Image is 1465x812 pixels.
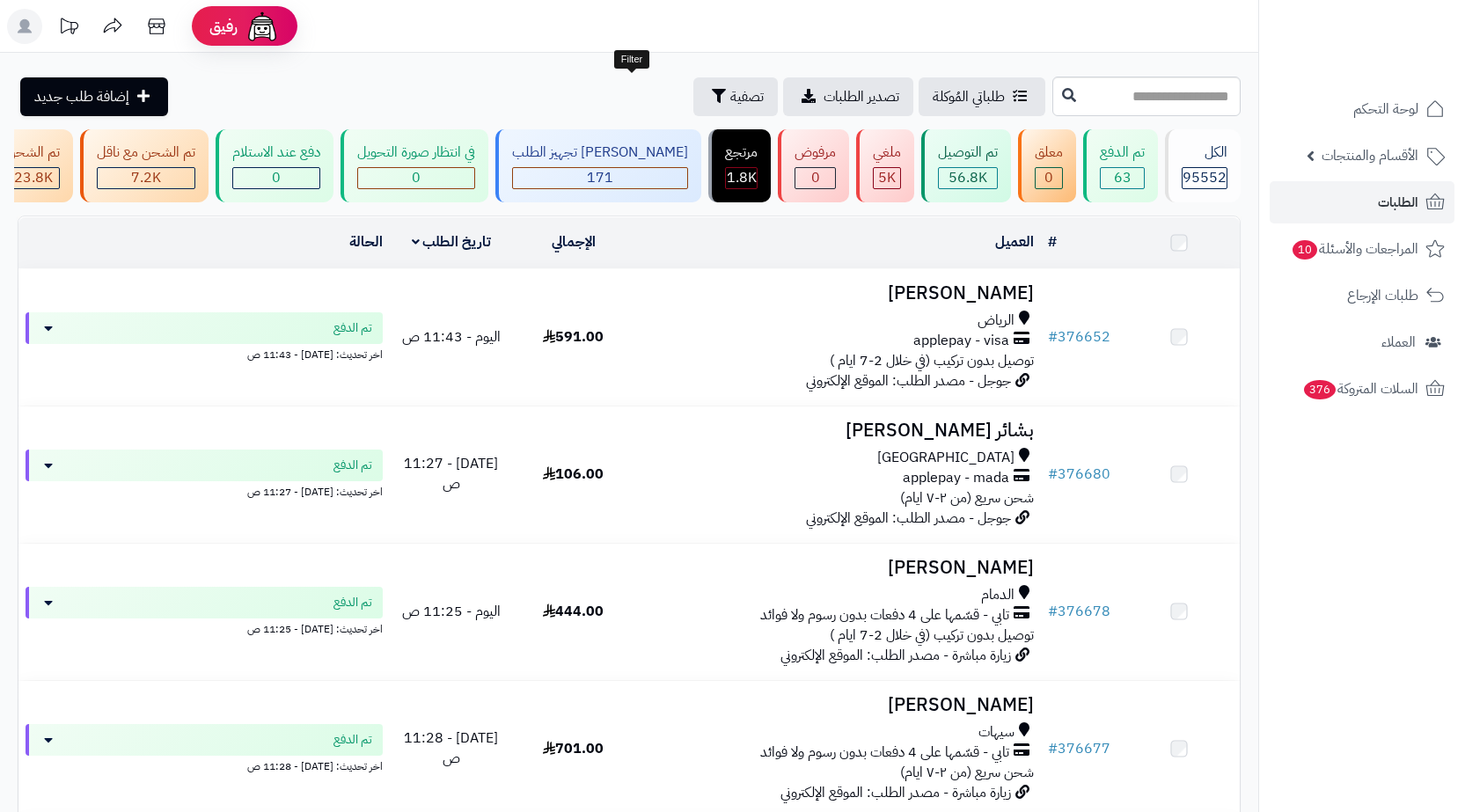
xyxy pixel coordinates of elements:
span: الطلبات [1378,190,1418,215]
a: الطلبات [1270,181,1454,223]
a: السلات المتروكة376 [1270,368,1454,410]
div: تم الدفع [1100,143,1145,163]
div: 23811 [7,168,59,188]
span: 591.00 [543,326,604,347]
span: تم الدفع [333,319,372,337]
span: 23.8K [14,167,53,188]
a: تصدير الطلبات [783,77,913,116]
span: زيارة مباشرة - مصدر الطلب: الموقع الإلكتروني [780,645,1011,666]
a: تم الشحن مع ناقل 7.2K [77,129,212,202]
span: تصفية [730,86,764,107]
div: 0 [1036,168,1062,188]
span: 0 [1044,167,1053,188]
div: تم الشحن [6,143,60,163]
a: العملاء [1270,321,1454,363]
span: توصيل بدون تركيب (في خلال 2-7 ايام ) [830,625,1034,646]
h3: [PERSON_NAME] [641,283,1034,304]
span: رفيق [209,16,238,37]
span: 376 [1304,380,1336,399]
a: مرفوض 0 [774,129,853,202]
a: لوحة التحكم [1270,88,1454,130]
div: ملغي [873,143,901,163]
span: الرياض [978,311,1015,331]
div: معلق [1035,143,1063,163]
div: دفع عند الاستلام [232,143,320,163]
span: [DATE] - 11:27 ص [404,453,498,494]
span: توصيل بدون تركيب (في خلال 2-7 ايام ) [830,350,1034,371]
div: [PERSON_NAME] تجهيز الطلب [512,143,688,163]
div: 4985 [874,168,900,188]
span: applepay - mada [903,468,1009,488]
span: زيارة مباشرة - مصدر الطلب: الموقع الإلكتروني [780,782,1011,803]
span: تابي - قسّمها على 4 دفعات بدون رسوم ولا فوائد [760,605,1009,625]
span: جوجل - مصدر الطلب: الموقع الإلكتروني [806,508,1011,529]
span: [DATE] - 11:28 ص [404,728,498,769]
a: #376652 [1048,326,1110,347]
div: تم التوصيل [938,143,998,163]
h3: [PERSON_NAME] [641,695,1034,715]
a: #376677 [1048,738,1110,759]
span: 106.00 [543,464,604,485]
a: المراجعات والأسئلة10 [1270,228,1454,270]
a: الإجمالي [552,231,596,252]
div: اخر تحديث: [DATE] - 11:25 ص [26,618,383,637]
div: اخر تحديث: [DATE] - 11:43 ص [26,344,383,362]
div: 63 [1101,168,1144,188]
a: [PERSON_NAME] تجهيز الطلب 171 [492,129,705,202]
span: اليوم - 11:43 ص [402,326,501,347]
span: applepay - visa [913,331,1009,351]
span: العملاء [1381,330,1416,355]
span: 0 [412,167,421,188]
div: 7223 [98,168,194,188]
span: الأقسام والمنتجات [1322,143,1418,168]
span: 95552 [1183,167,1227,188]
a: تم الدفع 63 [1080,129,1161,202]
div: 0 [795,168,835,188]
span: 444.00 [543,601,604,622]
a: #376678 [1048,601,1110,622]
span: تم الدفع [333,731,372,749]
h3: [PERSON_NAME] [641,558,1034,578]
a: إضافة طلب جديد [20,77,168,116]
span: 10 [1293,240,1317,260]
span: جوجل - مصدر الطلب: الموقع الإلكتروني [806,370,1011,391]
span: شحن سريع (من ٢-٧ ايام) [900,762,1034,783]
div: الكل [1182,143,1227,163]
div: 56756 [939,168,997,188]
div: اخر تحديث: [DATE] - 11:27 ص [26,481,383,500]
a: الكل95552 [1161,129,1244,202]
a: طلبات الإرجاع [1270,274,1454,317]
span: لوحة التحكم [1353,97,1418,121]
a: الحالة [349,231,383,252]
span: تم الدفع [333,457,372,474]
span: تم الدفع [333,594,372,611]
span: 1.8K [727,167,757,188]
a: تحديثات المنصة [47,9,91,48]
span: # [1048,326,1058,347]
span: سيهات [978,722,1015,743]
a: مرتجع 1.8K [705,129,774,202]
a: العميل [995,231,1034,252]
span: 701.00 [543,738,604,759]
div: 1815 [726,168,757,188]
div: تم الشحن مع ناقل [97,143,195,163]
a: طلباتي المُوكلة [919,77,1045,116]
div: 171 [513,168,687,188]
div: مرفوض [795,143,836,163]
span: 7.2K [131,167,161,188]
a: # [1048,231,1057,252]
div: في انتظار صورة التحويل [357,143,475,163]
a: #376680 [1048,464,1110,485]
a: ملغي 5K [853,129,918,202]
span: # [1048,464,1058,485]
a: دفع عند الاستلام 0 [212,129,337,202]
a: معلق 0 [1015,129,1080,202]
span: 0 [811,167,820,188]
span: المراجعات والأسئلة [1291,237,1418,261]
button: تصفية [693,77,778,116]
div: اخر تحديث: [DATE] - 11:28 ص [26,756,383,774]
span: # [1048,601,1058,622]
a: تم التوصيل 56.8K [918,129,1015,202]
span: 56.8K [949,167,987,188]
span: 0 [272,167,281,188]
